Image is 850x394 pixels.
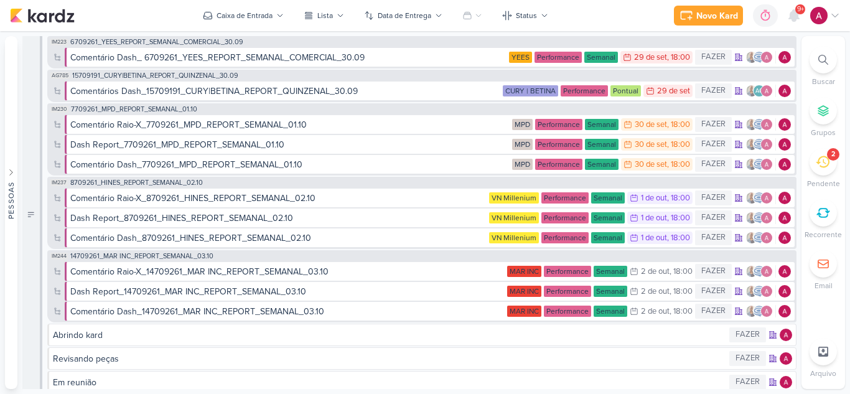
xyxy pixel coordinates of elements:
div: Responsável: Alessandra Gomes [780,376,792,388]
div: Comentário Dash_8709261_HINES_REPORT_SEMANAL_02.10 [70,232,311,245]
div: Revisando peças [53,352,119,365]
div: MAR INC [507,266,541,277]
div: Semanal [591,212,625,223]
div: 30 de set [635,161,667,169]
img: Caroline Traven De Andrade [753,138,765,151]
div: Performance [535,52,582,63]
img: Alessandra Gomes [760,192,773,204]
button: Novo Kard [674,6,743,26]
div: Responsável: Alessandra Gomes [778,285,791,298]
p: Pendente [807,178,840,189]
img: Caroline Traven De Andrade [753,305,765,317]
div: Responsável: Alessandra Gomes [778,51,791,63]
div: Performance [541,192,589,204]
div: 30 de set [635,141,667,149]
img: Iara Santos [745,265,758,278]
div: Semanal [594,286,627,297]
img: Alessandra Gomes [778,118,791,131]
div: 29 de set [634,54,667,62]
div: , 18:00 [667,121,690,129]
div: Revisando peças [53,352,727,365]
div: Comentário Raio-X_14709261_MAR INC_REPORT_SEMANAL_03.10 [70,265,505,278]
div: Pessoas [6,181,17,218]
div: Dash Report_8709261_HINES_REPORT_SEMANAL_02.10 [70,212,293,225]
div: Colaboradores: Iara Santos, Caroline Traven De Andrade, Alessandra Gomes [745,232,776,244]
div: Semanal [585,159,619,170]
div: , 18:00 [667,54,690,62]
div: Responsável: Alessandra Gomes [778,212,791,224]
img: Alessandra Gomes [778,212,791,224]
div: Em reunião [53,376,727,389]
div: Colaboradores: Iara Santos, Caroline Traven De Andrade, Alessandra Gomes [745,158,776,171]
img: Alessandra Gomes [760,232,773,244]
img: Alessandra Gomes [760,138,773,151]
li: Ctrl + F [801,46,845,87]
div: FAZER [695,210,732,225]
div: Abrindo kard [53,329,103,342]
div: Colaboradores: Iara Santos, Caroline Traven De Andrade, Alessandra Gomes [745,118,776,131]
div: Dash Report_7709261_MPD_REPORT_SEMANAL_01.10 [70,138,284,151]
div: FAZER [695,83,732,98]
img: Iara Santos [745,232,758,244]
p: Buscar [812,76,835,87]
span: 15709191_CURY|BETINA_REPORT_QUINZENAL_30.09 [72,72,238,79]
div: 2 [831,149,835,159]
img: Alessandra Gomes [760,265,773,278]
span: 7709261_MPD_REPORT_SEMANAL_01.10 [71,106,197,113]
div: Responsável: Alessandra Gomes [778,118,791,131]
img: Alessandra Gomes [778,85,791,97]
div: Performance [561,85,608,96]
div: Comentário Dash_14709261_MAR INC_REPORT_SEMANAL_03.10 [70,305,505,318]
div: Performance [541,232,589,243]
div: 2 de out [641,288,670,296]
div: FAZER [695,284,732,299]
div: MAR INC [507,306,541,317]
img: kardz.app [10,8,75,23]
div: , 18:00 [667,161,690,169]
div: Responsável: Alessandra Gomes [778,85,791,97]
div: Colaboradores: Iara Santos, Aline Gimenez Graciano, Alessandra Gomes [745,85,776,97]
img: Alessandra Gomes [760,118,773,131]
div: 2 de out [641,307,670,316]
div: Semanal [584,52,618,63]
p: AG [755,88,764,95]
span: IM237 [50,179,68,186]
div: Comentário Dash_14709261_MAR INC_REPORT_SEMANAL_03.10 [70,305,324,318]
span: IM223 [50,39,68,45]
div: FAZER [695,304,732,319]
div: Comentário Raio-X_7709261_MPD_REPORT_SEMANAL_01.10 [70,118,307,131]
img: Alessandra Gomes [760,285,773,298]
img: Alessandra Gomes [780,376,792,388]
div: FAZER [695,264,732,279]
img: Caroline Traven De Andrade [753,265,765,278]
div: Comentários Dash_15709191_CURY|BETINA_REPORT_QUINZENAL_30.09 [70,85,500,98]
div: 1 de out [641,194,667,202]
div: Performance [544,286,591,297]
div: Semanal [594,306,627,317]
img: Caroline Traven De Andrade [753,158,765,171]
div: Comentário Dash_ 6709261_YEES_REPORT_SEMANAL_COMERCIAL_30.09 [70,51,507,64]
div: Responsável: Alessandra Gomes [778,158,791,171]
p: Recorrente [805,229,842,240]
div: FAZER [22,36,42,393]
div: , 18:00 [667,234,690,242]
div: FAZER [695,137,732,152]
img: Alessandra Gomes [760,158,773,171]
div: MAR INC [507,286,541,297]
div: Responsável: Alessandra Gomes [778,138,791,151]
span: 9+ [797,4,804,14]
div: Comentário Dash_7709261_MPD_REPORT_SEMANAL_01.10 [70,158,510,171]
div: , 18:00 [667,194,690,202]
div: , 18:00 [667,141,690,149]
img: Caroline Traven De Andrade [753,192,765,204]
div: 1 de out [641,234,667,242]
div: Comentário Dash_7709261_MPD_REPORT_SEMANAL_01.10 [70,158,302,171]
div: Responsável: Alessandra Gomes [778,232,791,244]
span: 14709261_MAR INC_REPORT_SEMANAL_03.10 [70,253,213,260]
img: Iara Santos [745,305,758,317]
img: Alessandra Gomes [780,329,792,341]
div: MPD [512,139,533,150]
div: Performance [541,212,589,223]
img: Iara Santos [745,285,758,298]
div: Responsável: Alessandra Gomes [778,265,791,278]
